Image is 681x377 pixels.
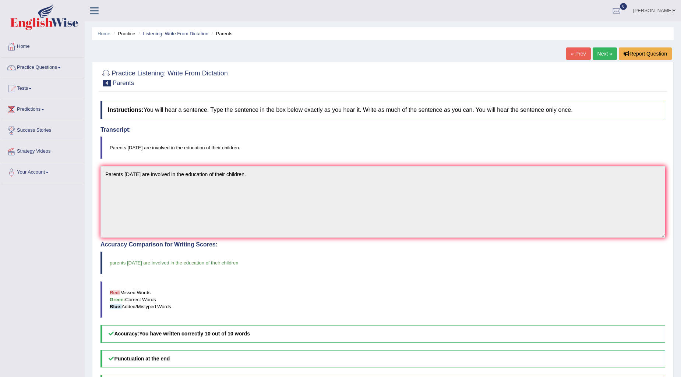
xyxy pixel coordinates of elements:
h4: You will hear a sentence. Type the sentence in the box below exactly as you hear it. Write as muc... [100,101,665,119]
h5: Punctuation at the end [100,350,665,367]
a: Strategy Videos [0,141,84,160]
b: Green: [110,297,125,302]
h2: Practice Listening: Write From Dictation [100,68,228,86]
a: Home [0,36,84,55]
a: Home [98,31,110,36]
a: Practice Questions [0,57,84,76]
h4: Transcript: [100,127,665,133]
h5: Accuracy: [100,325,665,342]
blockquote: Parents [DATE] are involved in the education of their children. [100,136,665,159]
h4: Accuracy Comparison for Writing Scores: [100,241,665,248]
a: « Prev [566,47,590,60]
a: Success Stories [0,120,84,139]
li: Practice [112,30,135,37]
a: Your Account [0,162,84,181]
b: You have written correctly 10 out of 10 words [139,331,250,337]
small: Parents [113,79,134,86]
span: parents [DATE] are involved in the education of their children [110,260,239,266]
span: 4 [103,80,111,86]
span: 0 [620,3,627,10]
a: Listening: Write From Dictation [143,31,208,36]
li: Parents [210,30,233,37]
a: Predictions [0,99,84,118]
a: Tests [0,78,84,97]
b: Red: [110,290,120,295]
a: Next » [593,47,617,60]
b: Blue: [110,304,122,309]
b: Instructions: [108,107,144,113]
blockquote: Missed Words Correct Words Added/Mistyped Words [100,281,665,318]
button: Report Question [619,47,672,60]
